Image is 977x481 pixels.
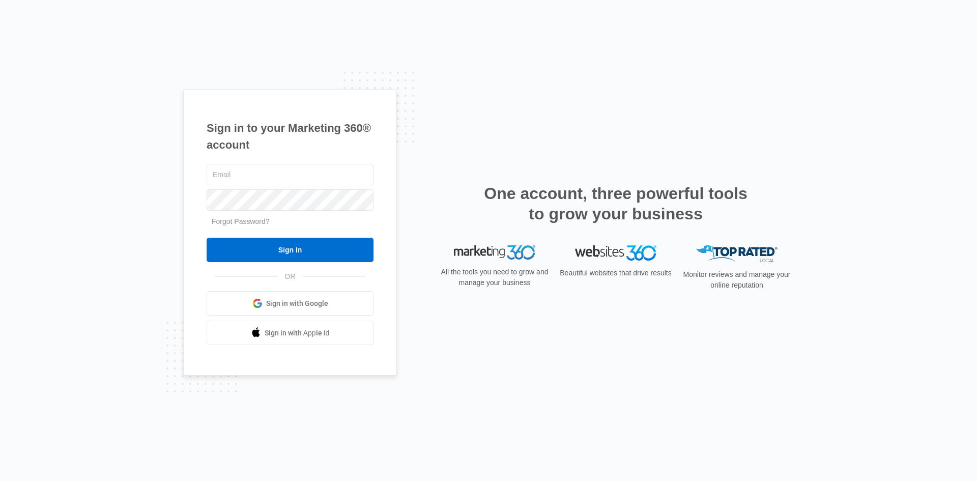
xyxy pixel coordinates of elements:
[575,245,656,260] img: Websites 360
[481,183,751,224] h2: One account, three powerful tools to grow your business
[559,268,673,278] p: Beautiful websites that drive results
[454,245,535,260] img: Marketing 360
[207,164,373,185] input: Email
[438,267,552,288] p: All the tools you need to grow and manage your business
[207,291,373,316] a: Sign in with Google
[207,238,373,262] input: Sign In
[696,245,778,262] img: Top Rated Local
[266,298,328,309] span: Sign in with Google
[207,120,373,153] h1: Sign in to your Marketing 360® account
[265,328,330,338] span: Sign in with Apple Id
[207,321,373,345] a: Sign in with Apple Id
[680,269,794,291] p: Monitor reviews and manage your online reputation
[212,217,270,225] a: Forgot Password?
[278,271,303,282] span: OR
